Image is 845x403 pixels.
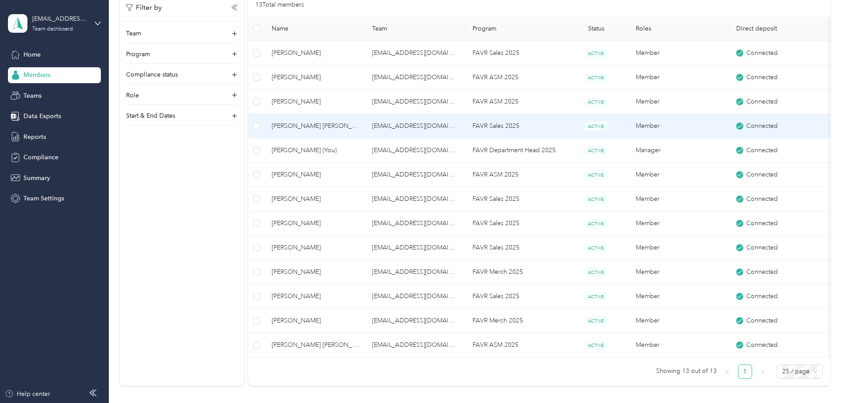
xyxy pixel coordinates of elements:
[365,17,465,41] th: Team
[23,91,42,100] span: Teams
[32,14,88,23] div: [EMAIL_ADDRESS][DOMAIN_NAME]
[746,48,778,58] span: Connected
[272,219,358,228] span: [PERSON_NAME]
[629,211,729,236] td: Member
[629,187,729,211] td: Member
[746,292,778,301] span: Connected
[585,122,607,131] span: ACTIVE
[585,341,607,350] span: ACTIVE
[585,243,607,253] span: ACTIVE
[629,41,729,65] td: Member
[756,365,770,379] li: Next Page
[729,17,830,41] th: Direct deposit
[746,121,778,131] span: Connected
[126,2,162,13] p: Filter by
[272,267,358,277] span: [PERSON_NAME]
[465,90,563,114] td: FAVR ASM 2025
[365,333,465,357] td: kpatrick@atlantabev.com
[265,236,365,260] td: Michael S. King II
[777,365,823,379] div: Page Size
[746,267,778,277] span: Connected
[265,211,365,236] td: Jeremy B. Bumgardner
[272,316,358,326] span: [PERSON_NAME]
[465,260,563,284] td: FAVR Merch 2025
[629,90,729,114] td: Member
[272,194,358,204] span: [PERSON_NAME]
[746,194,778,204] span: Connected
[265,114,365,138] td: Jason Matthew Rose
[629,114,729,138] td: Member
[23,153,58,162] span: Compliance
[126,111,175,120] p: Start & End Dates
[465,236,563,260] td: FAVR Sales 2025
[782,365,818,378] span: 25 / page
[365,114,465,138] td: kpatrick@atlantabev.com
[585,316,607,326] span: ACTIVE
[265,17,365,41] th: Name
[585,292,607,301] span: ACTIVE
[629,17,729,41] th: Roles
[629,163,729,187] td: Member
[365,138,465,163] td: kpatrick@atlantabev.com
[756,365,770,379] button: right
[272,97,358,107] span: [PERSON_NAME]
[465,65,563,90] td: FAVR ASM 2025
[585,73,607,82] span: ACTIVE
[746,340,778,350] span: Connected
[365,236,465,260] td: kpatrick@atlantabev.com
[585,268,607,277] span: ACTIVE
[365,284,465,309] td: kpatrick@atlantabev.com
[465,17,563,41] th: Program
[656,365,717,378] span: Showing 13 out of 13
[272,170,358,180] span: [PERSON_NAME]
[23,132,46,142] span: Reports
[738,365,752,378] a: 1
[365,65,465,90] td: kpatrick@atlantabev.com
[760,369,765,374] span: right
[126,29,141,38] p: Team
[465,41,563,65] td: FAVR Sales 2025
[272,340,358,350] span: [PERSON_NAME] [PERSON_NAME]
[265,163,365,187] td: Michael C Hatchett
[746,97,778,107] span: Connected
[272,25,358,32] span: Name
[265,65,365,90] td: Kenzie Lyn Marcellini
[365,187,465,211] td: kpatrick@atlantabev.com
[465,138,563,163] td: FAVR Department Head 2025
[272,73,358,82] span: [PERSON_NAME]
[720,365,734,379] button: left
[629,65,729,90] td: Member
[272,243,358,253] span: [PERSON_NAME]
[585,195,607,204] span: ACTIVE
[265,41,365,65] td: Darren D. Weaver
[126,50,150,59] p: Program
[126,91,139,100] p: Role
[746,73,778,82] span: Connected
[365,41,465,65] td: kpatrick@atlantabev.com
[272,121,358,131] span: [PERSON_NAME] [PERSON_NAME]
[265,138,365,163] td: Kyle Adam Patrick (You)
[465,187,563,211] td: FAVR Sales 2025
[629,333,729,357] td: Member
[265,187,365,211] td: Joshua Spencer Lucas
[629,284,729,309] td: Member
[585,97,607,107] span: ACTIVE
[272,146,358,155] span: [PERSON_NAME] (You)
[746,316,778,326] span: Connected
[746,219,778,228] span: Connected
[265,309,365,333] td: James Gregory
[465,211,563,236] td: FAVR Sales 2025
[272,292,358,301] span: [PERSON_NAME]
[746,243,778,253] span: Connected
[5,389,50,399] button: Help center
[365,211,465,236] td: kpatrick@atlantabev.com
[23,50,41,59] span: Home
[23,194,64,203] span: Team Settings
[23,173,50,183] span: Summary
[465,284,563,309] td: FAVR Sales 2025
[465,114,563,138] td: FAVR Sales 2025
[23,111,61,121] span: Data Exports
[365,309,465,333] td: kpatrick@atlantabev.com
[725,369,730,374] span: left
